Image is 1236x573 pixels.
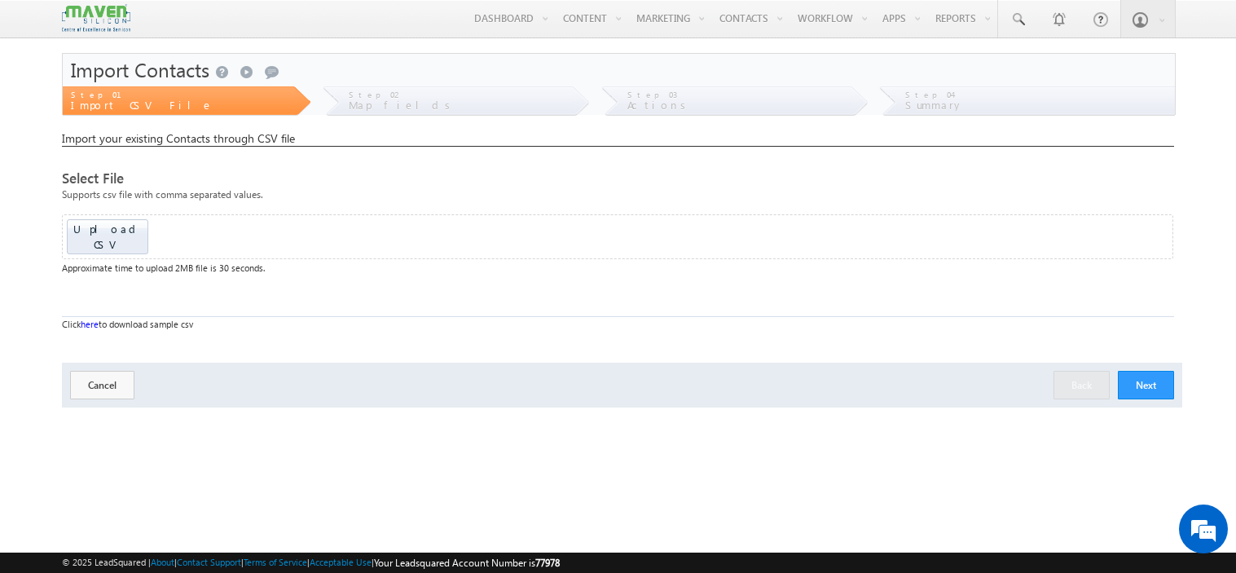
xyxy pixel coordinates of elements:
span: Step 04 [905,90,957,99]
div: Approximate time to upload 2MB file is 30 seconds. [62,261,1174,275]
a: Contact Support [177,557,241,567]
a: here [81,319,99,329]
img: Custom Logo [62,4,130,33]
div: Import Contacts [63,54,1175,86]
span: Summary [905,98,964,112]
span: Step 03 [627,90,677,99]
a: Acceptable Use [310,557,372,567]
span: © 2025 LeadSquared | | | | | [62,555,560,571]
button: Cancel [70,371,134,399]
button: Next [1118,371,1174,399]
span: Upload CSV [73,222,142,251]
div: Select File [62,171,1174,186]
span: 77978 [535,557,560,569]
span: Step 01 [71,90,118,99]
span: Map fields [349,98,456,112]
a: About [151,557,174,567]
div: Import your existing Contacts through CSV file [62,131,1174,147]
button: Back [1053,371,1110,399]
div: Click to download sample csv [62,316,1174,332]
span: Step 02 [349,90,398,99]
span: Actions [627,98,692,112]
div: Supports csv file with comma separated values. [62,186,1174,214]
a: Terms of Service [244,557,307,567]
span: Import CSV File [71,98,213,112]
span: Your Leadsquared Account Number is [374,557,560,569]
